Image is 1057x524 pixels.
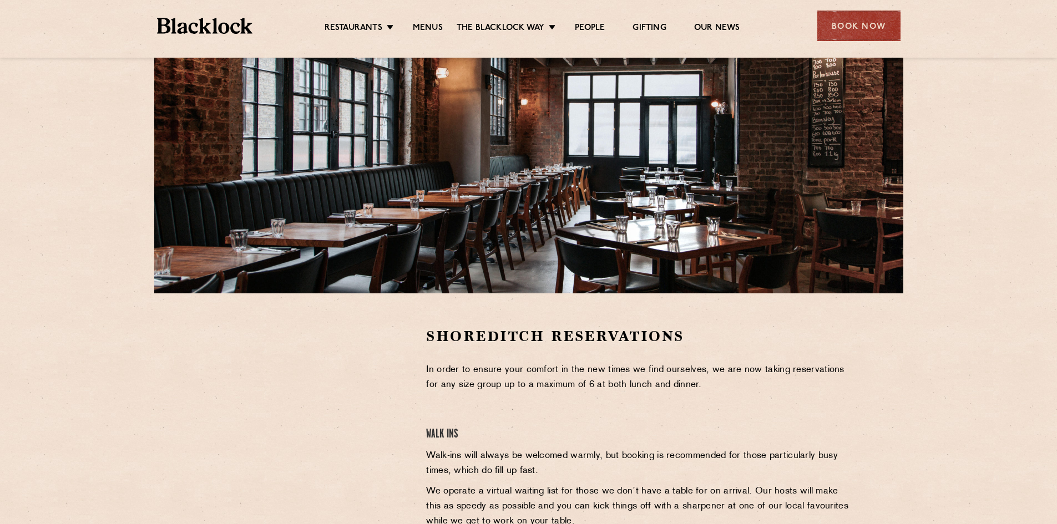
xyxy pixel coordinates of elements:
[426,363,852,393] p: In order to ensure your comfort in the new times we find ourselves, we are now taking reservation...
[694,23,740,35] a: Our News
[157,18,253,34] img: BL_Textured_Logo-footer-cropped.svg
[575,23,605,35] a: People
[426,449,852,479] p: Walk-ins will always be welcomed warmly, but booking is recommended for those particularly busy t...
[325,23,382,35] a: Restaurants
[457,23,544,35] a: The Blacklock Way
[413,23,443,35] a: Menus
[426,327,852,346] h2: Shoreditch Reservations
[817,11,901,41] div: Book Now
[633,23,666,35] a: Gifting
[426,427,852,442] h4: Walk Ins
[245,327,370,494] iframe: OpenTable make booking widget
